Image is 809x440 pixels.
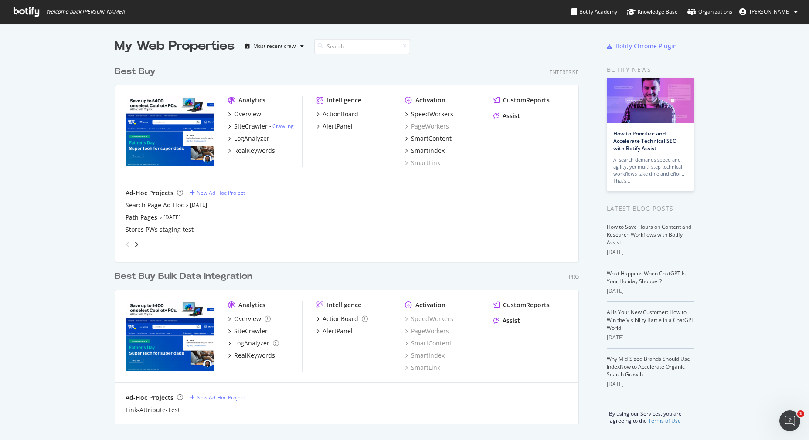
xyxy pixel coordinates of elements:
div: Knowledge Base [627,7,678,16]
div: Ad-Hoc Projects [126,189,173,197]
div: Latest Blog Posts [607,204,694,213]
div: Overview [234,315,261,323]
a: Why Mid-Sized Brands Should Use IndexNow to Accelerate Organic Search Growth [607,355,690,378]
div: Botify Academy [571,7,617,16]
input: Search [314,39,410,54]
a: What Happens When ChatGPT Is Your Holiday Shopper? [607,270,686,285]
span: Manos Kalaitzakis [750,8,791,15]
a: How to Prioritize and Accelerate Technical SEO with Botify Assist [613,130,676,152]
div: [DATE] [607,248,694,256]
div: SmartIndex [411,146,445,155]
a: ActionBoard [316,315,368,323]
div: Most recent crawl [253,44,297,49]
a: LogAnalyzer [228,134,269,143]
a: SmartIndex [405,351,445,360]
a: Path Pages [126,213,157,222]
div: AI search demands speed and agility, yet multi-step technical workflows take time and effort. Tha... [613,156,687,184]
div: AlertPanel [323,327,353,335]
div: New Ad-Hoc Project [197,394,245,401]
a: Assist [493,316,520,325]
a: Botify Chrome Plugin [607,42,677,51]
div: grid [115,55,586,424]
div: By using our Services, you are agreeing to the [596,406,694,424]
div: Analytics [238,301,265,309]
a: SmartIndex [405,146,445,155]
div: My Web Properties [115,37,235,55]
a: SmartLink [405,159,440,167]
div: Intelligence [327,301,361,309]
img: www.bestbuysecondary.com [126,301,214,371]
div: New Ad-Hoc Project [197,189,245,196]
a: AlertPanel [316,327,353,335]
a: Overview [228,110,261,118]
a: Best Buy Bulk Data Integration [115,270,256,283]
div: - [269,122,294,130]
div: AlertPanel [323,122,353,131]
a: SiteCrawler- Crawling [228,122,294,131]
a: CustomReports [493,301,550,309]
a: SpeedWorkers [405,315,453,323]
a: RealKeywords [228,351,275,360]
a: SiteCrawler [228,327,268,335]
div: [DATE] [607,334,694,342]
div: Assist [503,112,520,120]
button: [PERSON_NAME] [732,5,805,19]
a: CustomReports [493,96,550,105]
div: Botify Chrome Plugin [615,42,677,51]
div: Assist [503,316,520,325]
div: Enterprise [549,68,579,76]
a: How to Save Hours on Content and Research Workflows with Botify Assist [607,223,691,246]
a: Stores PWs staging test [126,225,194,234]
a: [DATE] [163,213,180,221]
div: SmartContent [411,134,452,143]
a: [DATE] [190,201,207,209]
iframe: Intercom live chat [779,410,800,431]
a: PageWorkers [405,122,449,131]
div: Activation [415,301,445,309]
a: New Ad-Hoc Project [190,189,245,196]
div: Organizations [687,7,732,16]
div: Analytics [238,96,265,105]
a: Search Page Ad-Hoc [126,201,184,210]
div: Pro [569,273,579,281]
div: Best Buy Bulk Data Integration [115,270,252,283]
div: SiteCrawler [234,122,268,131]
div: Activation [415,96,445,105]
div: LogAnalyzer [234,134,269,143]
div: RealKeywords [234,146,275,155]
div: SpeedWorkers [411,110,453,118]
a: Assist [493,112,520,120]
a: PageWorkers [405,327,449,335]
div: LogAnalyzer [234,339,269,348]
img: bestbuy.com [126,96,214,166]
a: AlertPanel [316,122,353,131]
div: angle-right [133,240,139,249]
div: CustomReports [503,301,550,309]
a: Crawling [272,122,294,130]
a: RealKeywords [228,146,275,155]
div: RealKeywords [234,351,275,360]
a: New Ad-Hoc Project [190,394,245,401]
a: Overview [228,315,271,323]
div: Best Buy [115,65,156,78]
div: Link-Attribute-Test [126,406,180,414]
div: ActionBoard [323,110,358,118]
div: Botify news [607,65,694,74]
div: Overview [234,110,261,118]
a: SmartContent [405,339,452,348]
a: SmartLink [405,363,440,372]
span: 1 [797,410,804,417]
a: SmartContent [405,134,452,143]
div: [DATE] [607,287,694,295]
div: ActionBoard [323,315,358,323]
